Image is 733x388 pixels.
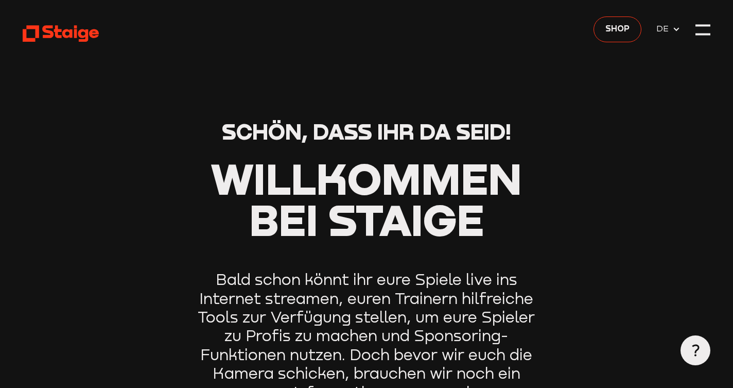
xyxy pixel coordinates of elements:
span: Schön, dass ihr da seid! [222,118,511,144]
a: Shop [594,16,641,42]
span: DE [656,22,672,35]
span: Shop [605,22,630,35]
span: Willkommen bei Staige [211,152,522,246]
